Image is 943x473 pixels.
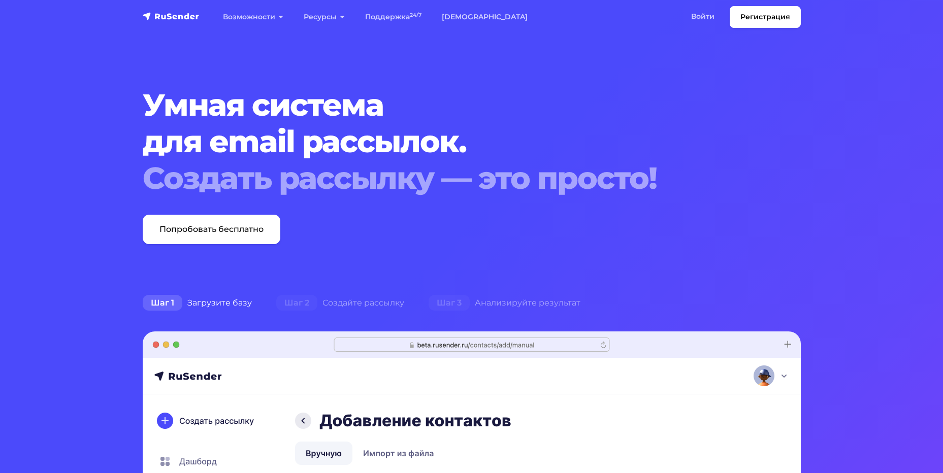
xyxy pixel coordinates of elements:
a: Поддержка24/7 [355,7,432,27]
div: Создать рассылку — это просто! [143,160,745,196]
a: Регистрация [730,6,801,28]
h1: Умная система для email рассылок. [143,87,745,196]
a: Попробовать бесплатно [143,215,280,244]
a: [DEMOGRAPHIC_DATA] [432,7,538,27]
a: Возможности [213,7,294,27]
span: Шаг 1 [143,295,182,311]
img: RuSender [143,11,200,21]
sup: 24/7 [410,12,421,18]
a: Войти [681,6,725,27]
span: Шаг 3 [429,295,470,311]
div: Загрузите базу [131,293,264,313]
span: Шаг 2 [276,295,317,311]
div: Создайте рассылку [264,293,416,313]
div: Анализируйте результат [416,293,593,313]
a: Ресурсы [294,7,355,27]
